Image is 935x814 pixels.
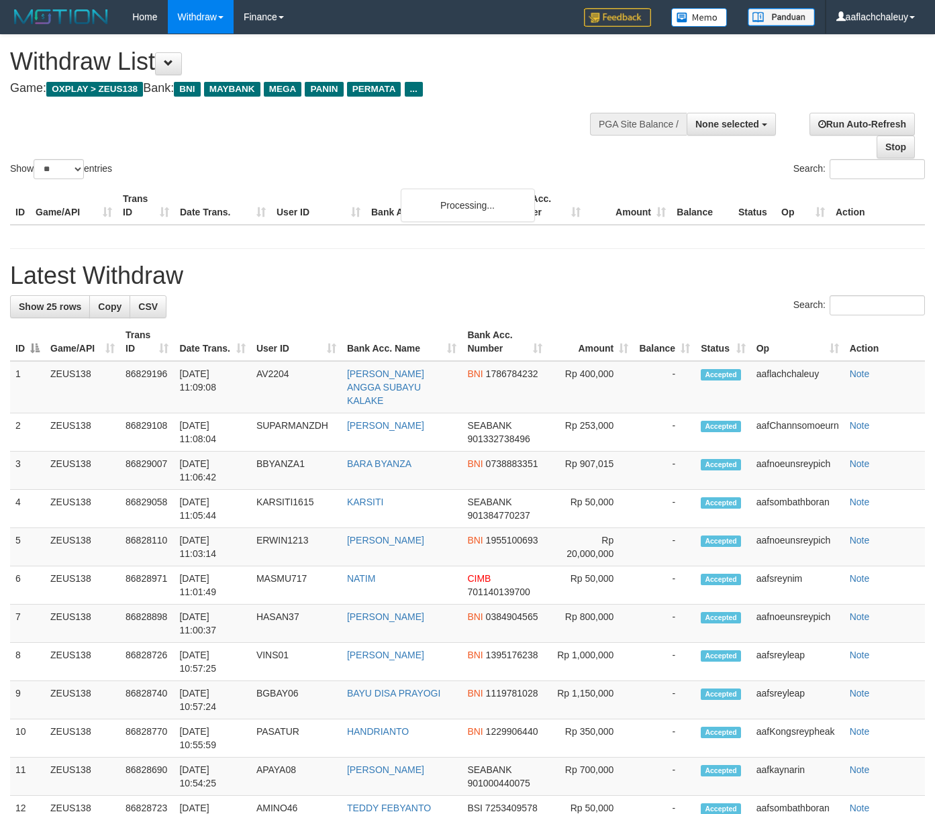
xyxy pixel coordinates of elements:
td: [DATE] 11:05:44 [174,490,250,528]
td: 86829108 [120,413,174,452]
td: aafChannsomoeurn [751,413,844,452]
a: KARSITI [347,497,383,507]
a: Note [850,803,870,813]
th: Bank Acc. Name [366,187,501,225]
select: Showentries [34,159,84,179]
h1: Withdraw List [10,48,610,75]
span: Copy 1786784232 to clipboard [486,368,538,379]
span: BNI [467,688,483,699]
span: Accepted [701,459,741,470]
a: CSV [130,295,166,318]
td: ZEUS138 [45,605,120,643]
input: Search: [830,295,925,315]
th: Date Trans.: activate to sort column ascending [174,323,250,361]
span: BSI [467,803,483,813]
td: Rp 1,000,000 [548,643,634,681]
th: Action [830,187,925,225]
a: Show 25 rows [10,295,90,318]
td: Rp 253,000 [548,413,634,452]
a: Note [850,764,870,775]
span: BNI [467,650,483,660]
label: Search: [793,295,925,315]
span: OXPLAY > ZEUS138 [46,82,143,97]
td: PASATUR [251,719,342,758]
h4: Game: Bank: [10,82,610,95]
td: ZEUS138 [45,413,120,452]
td: aafsombathboran [751,490,844,528]
span: Accepted [701,650,741,662]
td: 86828726 [120,643,174,681]
span: CSV [138,301,158,312]
button: None selected [687,113,776,136]
td: [DATE] 10:55:59 [174,719,250,758]
td: Rp 350,000 [548,719,634,758]
span: BNI [174,82,200,97]
span: BNI [467,458,483,469]
a: BARA BYANZA [347,458,411,469]
a: Note [850,535,870,546]
td: Rp 700,000 [548,758,634,796]
td: - [634,681,695,719]
td: VINS01 [251,643,342,681]
td: 3 [10,452,45,490]
td: - [634,413,695,452]
span: None selected [695,119,759,130]
td: ZEUS138 [45,566,120,605]
td: Rp 800,000 [548,605,634,643]
td: - [634,452,695,490]
td: BBYANZA1 [251,452,342,490]
a: [PERSON_NAME] [347,650,424,660]
span: Copy 901332738496 to clipboard [467,434,530,444]
td: - [634,361,695,413]
h1: Latest Withdraw [10,262,925,289]
img: Feedback.jpg [584,8,651,27]
span: PERMATA [347,82,401,97]
td: ZEUS138 [45,643,120,681]
td: [DATE] 11:09:08 [174,361,250,413]
td: Rp 20,000,000 [548,528,634,566]
th: Bank Acc. Name: activate to sort column ascending [342,323,462,361]
span: Copy 1955100693 to clipboard [486,535,538,546]
td: aafkaynarin [751,758,844,796]
span: Copy [98,301,121,312]
td: [DATE] 11:08:04 [174,413,250,452]
th: Bank Acc. Number: activate to sort column ascending [462,323,547,361]
th: Bank Acc. Number [501,187,586,225]
a: NATIM [347,573,376,584]
td: 86828690 [120,758,174,796]
td: Rp 400,000 [548,361,634,413]
img: MOTION_logo.png [10,7,112,27]
td: ZEUS138 [45,681,120,719]
td: aafnoeunsreypich [751,605,844,643]
td: [DATE] 11:06:42 [174,452,250,490]
a: Note [850,611,870,622]
span: Copy 1119781028 to clipboard [486,688,538,699]
span: Accepted [701,689,741,700]
td: ZEUS138 [45,452,120,490]
td: Rp 1,150,000 [548,681,634,719]
td: - [634,528,695,566]
td: aafnoeunsreypich [751,528,844,566]
a: Note [850,458,870,469]
a: Note [850,368,870,379]
a: Note [850,688,870,699]
td: HASAN37 [251,605,342,643]
td: 5 [10,528,45,566]
td: - [634,643,695,681]
span: Copy 901384770237 to clipboard [467,510,530,521]
th: Status: activate to sort column ascending [695,323,751,361]
a: Stop [877,136,915,158]
span: Show 25 rows [19,301,81,312]
td: 86829058 [120,490,174,528]
td: SUPARMANZDH [251,413,342,452]
span: SEABANK [467,420,511,431]
td: MASMU717 [251,566,342,605]
th: Date Trans. [175,187,271,225]
label: Show entries [10,159,112,179]
td: APAYA08 [251,758,342,796]
span: Copy 1395176238 to clipboard [486,650,538,660]
div: Processing... [401,189,535,222]
td: 86829007 [120,452,174,490]
td: [DATE] 10:57:25 [174,643,250,681]
td: [DATE] 11:01:49 [174,566,250,605]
